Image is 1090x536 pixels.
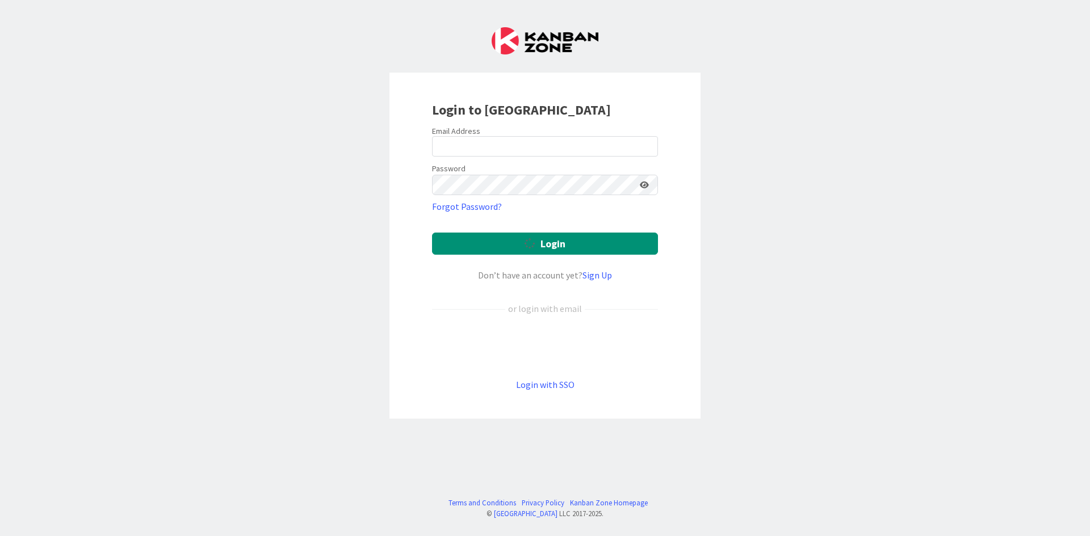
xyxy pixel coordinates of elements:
[432,233,658,255] button: Login
[443,508,648,519] div: © LLC 2017- 2025 .
[432,200,502,213] a: Forgot Password?
[516,379,575,390] a: Login with SSO
[494,509,557,518] a: [GEOGRAPHIC_DATA]
[582,269,612,281] a: Sign Up
[492,27,598,54] img: Kanban Zone
[426,334,664,359] iframe: Sign in with Google Button
[432,101,611,119] b: Login to [GEOGRAPHIC_DATA]
[448,497,516,508] a: Terms and Conditions
[432,163,466,175] label: Password
[505,302,585,315] div: or login with email
[432,126,480,136] label: Email Address
[570,497,648,508] a: Kanban Zone Homepage
[522,497,564,508] a: Privacy Policy
[432,268,658,282] div: Don’t have an account yet?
